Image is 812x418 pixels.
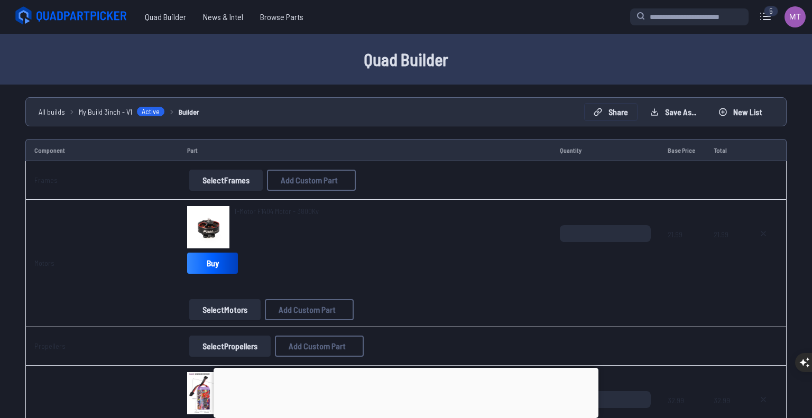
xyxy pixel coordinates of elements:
[187,372,229,414] img: image
[189,299,261,320] button: SelectMotors
[187,336,273,357] a: SelectPropellers
[136,106,165,117] span: Active
[275,336,364,357] button: Add Custom Part
[234,207,319,216] span: T-Motor F1404 Motor - 3800Kv
[785,6,806,27] img: User
[281,176,338,184] span: Add Custom Part
[764,6,778,16] div: 5
[267,170,356,191] button: Add Custom Part
[34,258,54,267] a: Motors
[641,104,705,120] button: Save as...
[195,6,252,27] a: News & Intel
[34,341,66,350] a: Propellers
[39,106,65,117] a: All builds
[187,170,265,191] a: SelectFrames
[79,106,165,117] a: My Build 3inch - V1Active
[187,253,238,274] a: Buy
[585,104,637,120] button: Share
[668,225,696,276] span: 21.99
[709,104,771,120] button: New List
[187,206,229,248] img: image
[68,47,744,72] h1: Quad Builder
[252,6,312,27] a: Browse Parts
[551,139,659,161] td: Quantity
[214,368,598,415] iframe: Advertisement
[265,299,354,320] button: Add Custom Part
[79,106,132,117] span: My Build 3inch - V1
[714,225,733,276] span: 21.99
[234,206,319,217] a: T-Motor F1404 Motor - 3800Kv
[659,139,705,161] td: Base Price
[179,106,199,117] a: Builder
[179,139,551,161] td: Part
[279,305,336,314] span: Add Custom Part
[189,170,263,191] button: SelectFrames
[705,139,742,161] td: Total
[289,342,346,350] span: Add Custom Part
[187,299,263,320] a: SelectMotors
[189,336,271,357] button: SelectPropellers
[25,139,179,161] td: Component
[34,175,58,184] a: Frames
[136,6,195,27] a: Quad Builder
